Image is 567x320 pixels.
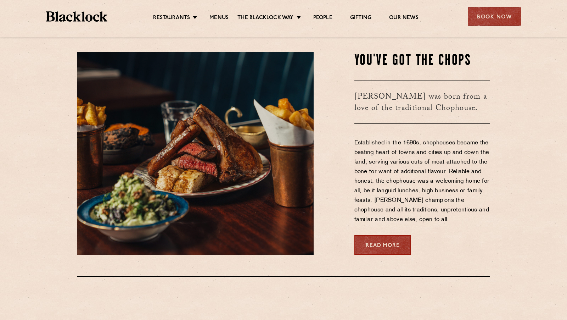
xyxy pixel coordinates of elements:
[153,15,190,22] a: Restaurants
[354,235,411,255] a: Read More
[350,15,371,22] a: Gifting
[46,11,107,22] img: BL_Textured_Logo-footer-cropped.svg
[313,15,332,22] a: People
[389,15,419,22] a: Our News
[354,52,490,70] h2: You've Got The Chops
[354,81,490,124] h3: [PERSON_NAME] was born from a love of the traditional Chophouse.
[209,15,229,22] a: Menus
[237,15,293,22] a: The Blacklock Way
[468,7,521,26] div: Book Now
[354,138,490,225] p: Established in the 1690s, chophouses became the beating heart of towns and cities up and down the...
[77,52,314,255] img: May25-Blacklock-AllIn-00417-scaled-e1752246198448.jpg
